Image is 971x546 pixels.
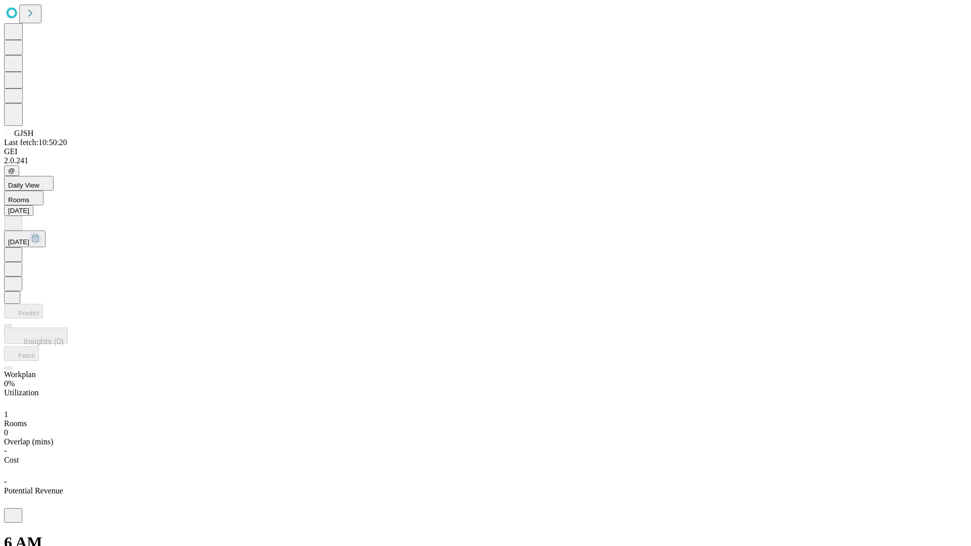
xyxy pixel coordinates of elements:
span: @ [8,167,15,174]
span: Overlap (mins) [4,437,53,446]
span: 0 [4,428,8,437]
button: [DATE] [4,231,46,247]
button: Fetch [4,346,39,361]
span: Cost [4,456,19,464]
span: Utilization [4,388,38,397]
span: [DATE] [8,238,29,246]
span: 1 [4,410,8,419]
span: 0% [4,379,15,388]
span: GJSH [14,129,33,138]
span: Rooms [8,196,29,204]
button: Daily View [4,176,54,191]
span: Insights (0) [24,337,64,346]
div: GEI [4,147,967,156]
span: Daily View [8,181,39,189]
div: 2.0.241 [4,156,967,165]
button: Rooms [4,191,43,205]
button: Predict [4,304,43,318]
span: Workplan [4,370,36,379]
span: Rooms [4,419,27,428]
span: - [4,477,7,486]
span: Potential Revenue [4,486,63,495]
button: [DATE] [4,205,33,216]
span: Last fetch: 10:50:20 [4,138,67,147]
span: - [4,446,7,455]
button: Insights (0) [4,328,68,344]
button: @ [4,165,19,176]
